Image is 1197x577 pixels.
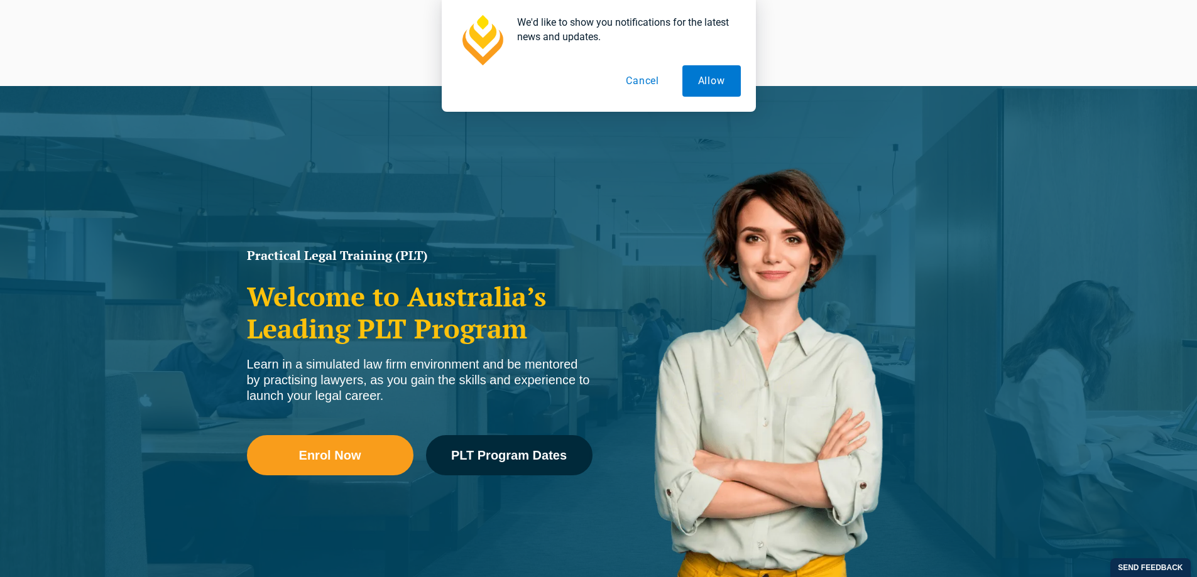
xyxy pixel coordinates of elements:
[610,65,675,97] button: Cancel
[247,281,593,344] h2: Welcome to Australia’s Leading PLT Program
[247,435,413,475] a: Enrol Now
[457,15,507,65] img: notification icon
[682,65,741,97] button: Allow
[507,15,741,44] div: We'd like to show you notifications for the latest news and updates.
[426,435,593,475] a: PLT Program Dates
[451,449,567,461] span: PLT Program Dates
[247,357,593,404] div: Learn in a simulated law firm environment and be mentored by practising lawyers, as you gain the ...
[299,449,361,461] span: Enrol Now
[247,249,593,262] h1: Practical Legal Training (PLT)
